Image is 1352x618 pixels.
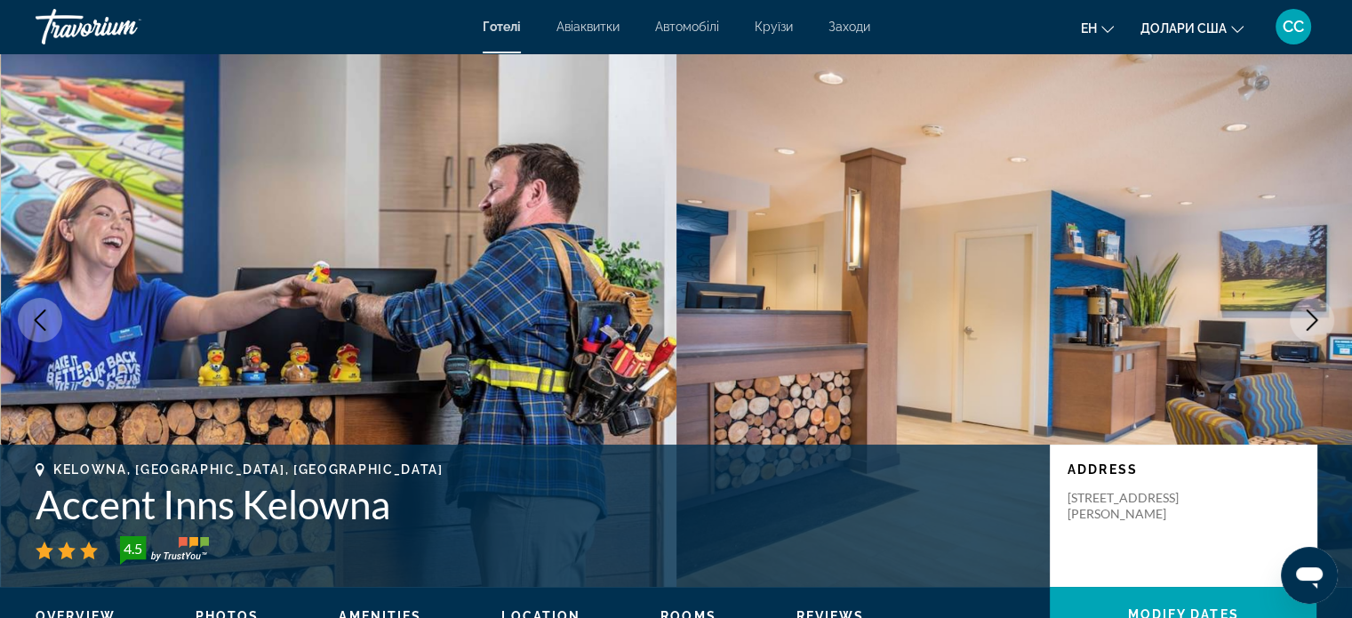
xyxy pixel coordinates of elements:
[1081,21,1097,36] font: ен
[115,538,150,559] div: 4.5
[36,481,1032,527] h1: Accent Inns Kelowna
[18,298,62,342] button: Previous image
[1290,298,1334,342] button: Next image
[1283,17,1304,36] font: СС
[556,20,620,34] a: Авіаквитки
[755,20,793,34] a: Круїзи
[655,20,719,34] a: Автомобілі
[1068,462,1299,477] p: Address
[1068,490,1210,522] p: [STREET_ADDRESS][PERSON_NAME]
[1281,547,1338,604] iframe: Кнопка для запуску вікна повідомлення
[828,20,870,34] a: Заходи
[36,4,213,50] a: Траворіум
[1140,21,1227,36] font: Долари США
[1140,15,1244,41] button: Змінити валюту
[53,462,444,477] span: Kelowna, [GEOGRAPHIC_DATA], [GEOGRAPHIC_DATA]
[483,20,521,34] a: Готелі
[120,536,209,565] img: TrustYou guest rating badge
[1081,15,1114,41] button: Змінити мову
[1270,8,1316,45] button: Меню користувача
